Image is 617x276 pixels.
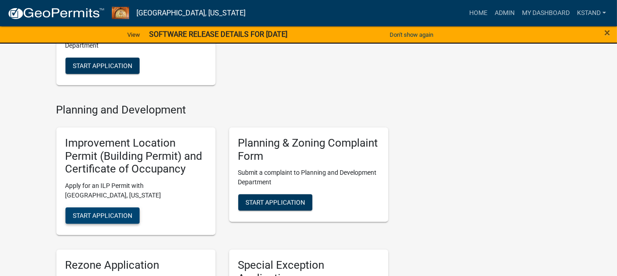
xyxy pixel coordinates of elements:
strong: SOFTWARE RELEASE DETAILS FOR [DATE] [149,30,287,39]
h5: Rezone Application [65,259,206,272]
a: Admin [491,5,518,22]
span: Start Application [246,199,305,206]
span: × [604,26,610,39]
a: kstand [573,5,610,22]
button: Don't show again [386,27,437,42]
h5: Improvement Location Permit (Building Permit) and Certificate of Occupancy [65,137,206,176]
p: Submit a complaint to Planning and Development Department [238,168,379,187]
button: Start Application [238,194,312,211]
a: Home [466,5,491,22]
span: Start Application [73,212,132,219]
span: Start Application [73,62,132,69]
a: [GEOGRAPHIC_DATA], [US_STATE] [136,5,246,21]
a: My Dashboard [518,5,573,22]
button: Close [604,27,610,38]
h4: Planning and Development [56,103,388,117]
button: Start Application [65,207,140,224]
a: View [124,27,144,42]
img: Jasper County, Indiana [112,7,129,19]
button: Start Application [65,58,140,74]
p: Apply for an ILP Permit with [GEOGRAPHIC_DATA], [US_STATE] [65,181,206,200]
h5: Planning & Zoning Complaint Form [238,137,379,163]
